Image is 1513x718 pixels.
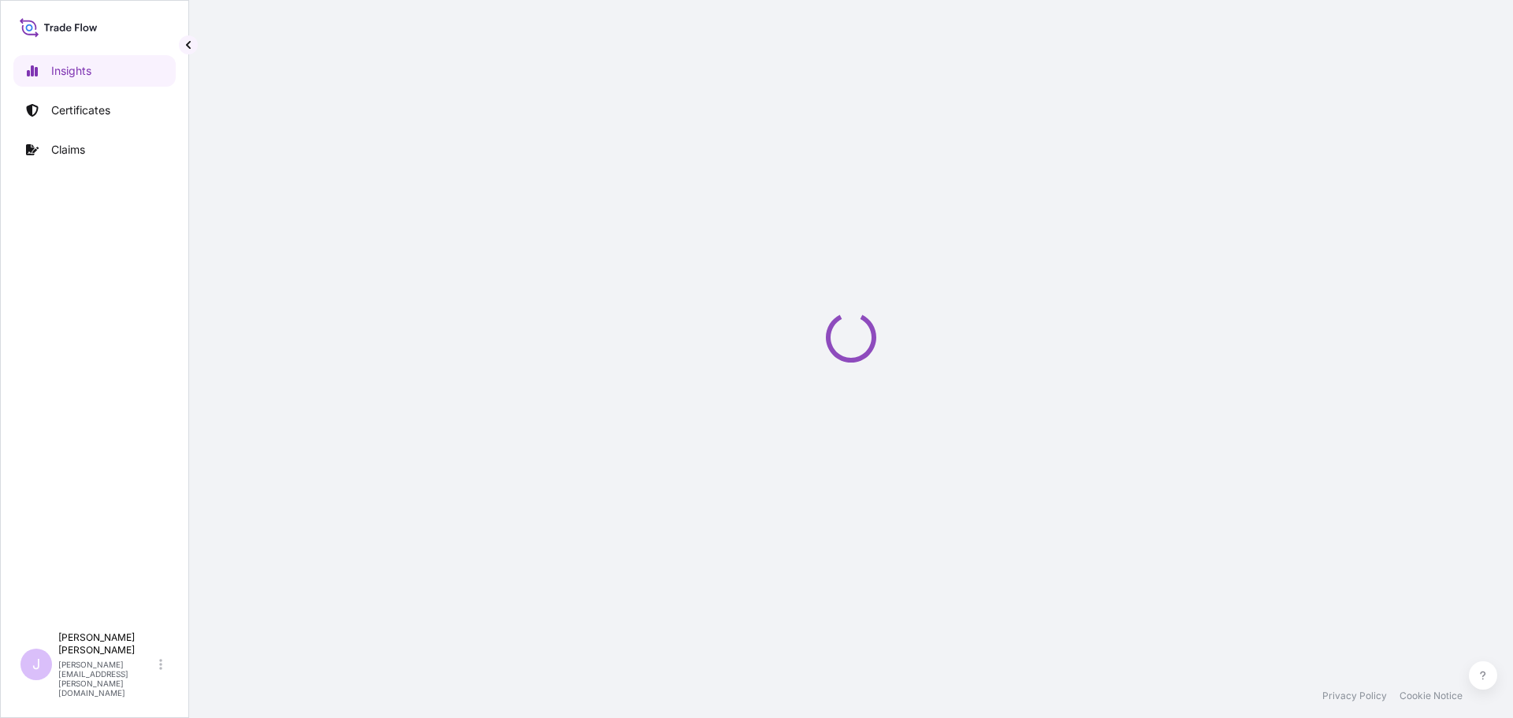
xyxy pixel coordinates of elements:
[13,134,176,166] a: Claims
[32,657,40,672] span: J
[51,142,85,158] p: Claims
[1322,690,1387,702] a: Privacy Policy
[13,55,176,87] a: Insights
[1400,690,1463,702] a: Cookie Notice
[51,102,110,118] p: Certificates
[13,95,176,126] a: Certificates
[58,660,156,698] p: [PERSON_NAME][EMAIL_ADDRESS][PERSON_NAME][DOMAIN_NAME]
[51,63,91,79] p: Insights
[58,631,156,657] p: [PERSON_NAME] [PERSON_NAME]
